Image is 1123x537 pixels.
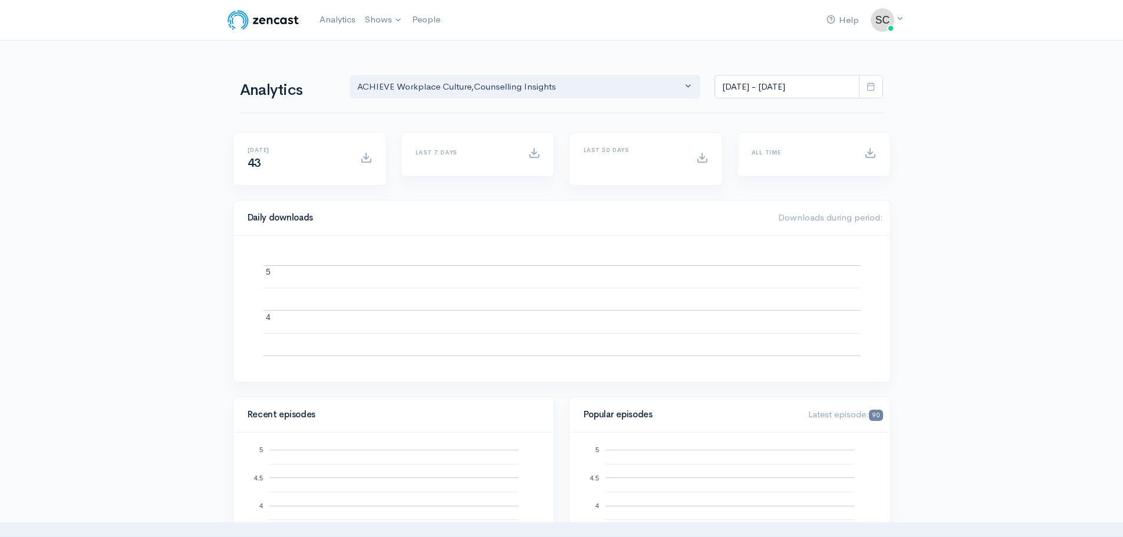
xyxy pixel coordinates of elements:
h4: Daily downloads [248,213,764,223]
h1: Analytics [240,82,335,99]
h4: Recent episodes [248,410,533,420]
div: ACHIEVE Workplace Culture , Counselling Insights [357,80,683,94]
text: 4 [595,502,598,509]
input: analytics date range selector [714,75,859,99]
a: Help [822,8,864,33]
button: ACHIEVE Workplace Culture, Counselling Insights [350,75,701,99]
text: 4.5 [590,474,598,481]
span: Downloads during period: [778,212,883,223]
h6: Last 7 days [416,149,514,156]
a: Shows [360,7,407,33]
img: ... [871,8,894,32]
h6: [DATE] [248,147,346,153]
text: 4 [259,502,262,509]
text: 4.5 [253,474,262,481]
text: 5 [595,446,598,453]
text: 5 [266,267,271,276]
span: 90 [869,410,882,421]
h4: Popular episodes [584,410,795,420]
span: Latest episode: [808,408,882,420]
text: 5 [259,446,262,453]
h6: Last 30 days [584,147,682,153]
a: People [407,7,445,32]
a: Analytics [315,7,360,32]
svg: A chart. [248,250,876,368]
span: 43 [248,156,261,170]
h6: All time [752,149,850,156]
img: ZenCast Logo [226,8,301,32]
text: 4 [266,312,271,321]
